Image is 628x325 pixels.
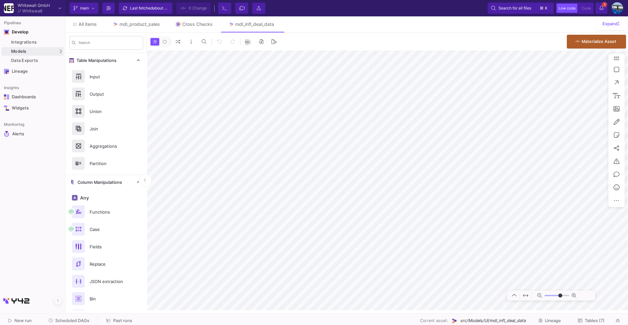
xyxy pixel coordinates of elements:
a: Navigation iconWidgets [2,103,63,113]
span: Current asset: [420,317,448,324]
div: Develop [12,29,22,35]
div: Union [86,106,131,116]
div: Fields [86,242,131,252]
span: Models [11,49,26,54]
button: Input [65,68,147,85]
button: main [70,3,98,14]
img: Navigation icon [4,105,9,111]
button: Union [65,103,147,120]
button: Last fetchedabout 21 hours ago [119,3,172,14]
div: Aggregations [86,141,131,151]
div: Functions [86,207,131,217]
mat-expansion-panel-header: Navigation iconDevelop [2,27,63,37]
div: JSON extraction [86,277,131,286]
span: Lineage [545,318,561,323]
img: Tab icon [176,22,181,27]
div: Widgets [12,105,54,111]
div: Case [86,224,131,234]
mat-expansion-panel-header: Column Manipulations [65,175,147,190]
button: Case [65,220,147,238]
a: Integrations [2,38,63,47]
div: Join [86,124,131,134]
div: Bin [86,294,131,304]
div: Whitewall [22,9,42,13]
button: Output [65,85,147,103]
div: Integrations [11,40,62,45]
div: Output [86,89,131,99]
button: Low code [557,4,577,13]
div: mdl_infl_deal_data [235,22,274,27]
div: Dashboards [12,94,54,100]
div: Last fetched [130,3,169,13]
div: Data Exports [11,58,62,63]
button: ⌘k [538,4,550,12]
button: Functions [65,203,147,220]
span: Past runs [113,318,132,323]
button: Partition [65,155,147,172]
img: Tab icon [113,22,118,27]
a: Navigation iconLineage [2,66,63,77]
span: about 21 hours ago [153,6,187,10]
button: JSON extraction [65,273,147,290]
span: main [80,3,89,13]
span: Any [79,195,89,201]
span: Column Manipulations [75,180,122,185]
span: Materialize Asset [582,39,616,44]
div: Partition [86,159,131,168]
button: Code [580,4,593,13]
span: ⌘ [540,4,544,12]
img: AEdFTp4_RXFoBzJxSaYPMZp7Iyigz82078j9C0hFtL5t=s96-c [611,2,623,14]
span: 5 [602,2,607,7]
div: mdl_product_sales [119,22,160,27]
span: Low code [559,6,575,10]
div: Input [86,72,131,82]
img: Navigation icon [4,69,9,74]
span: k [545,4,548,12]
button: Replace [65,255,147,273]
span: src/Models/UI/mdl_infl_deal_data [460,317,526,324]
button: Aggregations [65,137,147,155]
span: Code [582,6,591,10]
button: 5 [596,3,607,14]
a: Data Exports [2,56,63,65]
img: Navigation icon [4,131,9,137]
div: Alerts [12,131,55,137]
div: Whitewall GmbH [18,3,50,8]
span: Tables (7) [585,318,604,323]
button: Fields [65,238,147,255]
img: Navigation icon [4,94,9,100]
img: UI Model [451,317,458,324]
img: Tab icon [229,22,234,27]
div: Replace [86,259,131,269]
span: Scheduled DAGs [55,318,89,323]
button: Join [65,120,147,137]
a: Navigation iconDashboards [2,92,63,102]
span: Search for all files [498,3,531,13]
mat-expansion-panel-header: Table Manipulations [65,53,147,68]
input: Search [78,42,141,46]
a: Navigation iconAlerts [2,128,63,140]
div: Cross Checks [182,22,213,27]
span: New run [14,318,32,323]
img: YZ4Yr8zUCx6JYM5gIgaTIQYeTXdcwQjnYC8iZtTV.png [4,3,14,13]
span: Table Manipulations [74,58,116,63]
img: Navigation icon [4,29,9,35]
button: Search for all files⌘k [488,3,554,14]
button: Bin [65,290,147,307]
button: Materialize Asset [567,35,626,48]
div: Lineage [12,69,54,74]
span: All items [78,22,97,27]
div: Table Manipulations [65,68,147,175]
